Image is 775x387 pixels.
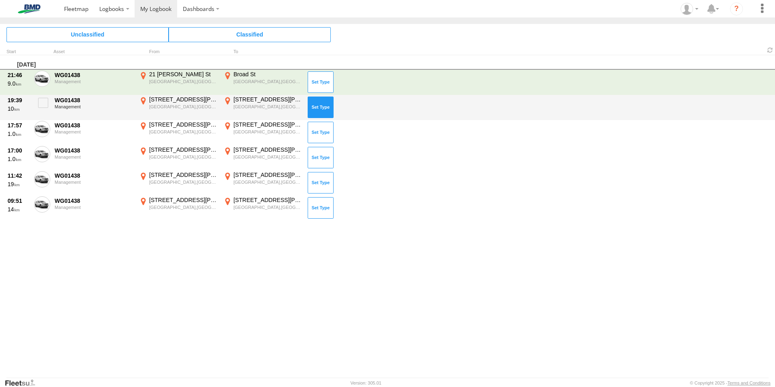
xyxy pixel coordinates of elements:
[8,181,30,188] div: 19
[308,97,334,118] button: Click to Set
[233,154,302,160] div: [GEOGRAPHIC_DATA],[GEOGRAPHIC_DATA]
[55,122,133,129] div: WG01438
[8,172,30,179] div: 11:42
[149,196,218,204] div: [STREET_ADDRESS][PERSON_NAME]
[138,50,219,54] div: From
[308,147,334,168] button: Click to Set
[233,96,302,103] div: [STREET_ADDRESS][PERSON_NAME]
[308,122,334,143] button: Click to Set
[8,147,30,154] div: 17:00
[8,122,30,129] div: 17:57
[149,121,218,128] div: [STREET_ADDRESS][PERSON_NAME]
[138,96,219,119] label: Click to View Event Location
[233,71,302,78] div: Broad St
[222,50,303,54] div: To
[149,179,218,185] div: [GEOGRAPHIC_DATA],[GEOGRAPHIC_DATA]
[149,104,218,110] div: [GEOGRAPHIC_DATA],[GEOGRAPHIC_DATA]
[6,50,31,54] div: Click to Sort
[149,79,218,84] div: [GEOGRAPHIC_DATA],[GEOGRAPHIC_DATA]
[149,96,218,103] div: [STREET_ADDRESS][PERSON_NAME]
[8,155,30,163] div: 1.0
[222,196,303,220] label: Click to View Event Location
[55,155,133,159] div: Management
[138,171,219,195] label: Click to View Event Location
[233,129,302,135] div: [GEOGRAPHIC_DATA],[GEOGRAPHIC_DATA]
[233,204,302,210] div: [GEOGRAPHIC_DATA],[GEOGRAPHIC_DATA]
[730,2,743,15] i: ?
[222,121,303,144] label: Click to View Event Location
[8,105,30,112] div: 10
[233,171,302,178] div: [STREET_ADDRESS][PERSON_NAME]
[55,97,133,104] div: WG01438
[233,79,302,84] div: [GEOGRAPHIC_DATA],[GEOGRAPHIC_DATA]
[308,71,334,92] button: Click to Set
[678,3,701,15] div: Tony Tanna
[149,71,218,78] div: 21 [PERSON_NAME] St
[233,146,302,153] div: [STREET_ADDRESS][PERSON_NAME]
[233,179,302,185] div: [GEOGRAPHIC_DATA],[GEOGRAPHIC_DATA]
[55,104,133,109] div: Management
[8,130,30,138] div: 1.0
[233,196,302,204] div: [STREET_ADDRESS][PERSON_NAME]
[233,104,302,110] div: [GEOGRAPHIC_DATA],[GEOGRAPHIC_DATA]
[8,80,30,87] div: 9.0
[8,206,30,213] div: 14
[222,171,303,195] label: Click to View Event Location
[55,205,133,210] div: Management
[233,121,302,128] div: [STREET_ADDRESS][PERSON_NAME]
[55,197,133,204] div: WG01438
[55,79,133,84] div: Management
[222,71,303,94] label: Click to View Event Location
[765,46,775,54] span: Refresh
[8,71,30,79] div: 21:46
[55,172,133,179] div: WG01438
[169,27,331,42] span: Click to view Classified Trips
[54,50,135,54] div: Asset
[4,379,42,387] a: Visit our Website
[55,71,133,79] div: WG01438
[6,27,169,42] span: Click to view Unclassified Trips
[55,129,133,134] div: Management
[308,172,334,193] button: Click to Set
[222,96,303,119] label: Click to View Event Location
[149,129,218,135] div: [GEOGRAPHIC_DATA],[GEOGRAPHIC_DATA]
[138,71,219,94] label: Click to View Event Location
[308,197,334,218] button: Click to Set
[149,146,218,153] div: [STREET_ADDRESS][PERSON_NAME]
[8,4,50,13] img: bmd-logo.svg
[222,146,303,170] label: Click to View Event Location
[138,146,219,170] label: Click to View Event Location
[8,97,30,104] div: 19:39
[55,147,133,154] div: WG01438
[8,197,30,204] div: 09:51
[138,196,219,220] label: Click to View Event Location
[149,154,218,160] div: [GEOGRAPHIC_DATA],[GEOGRAPHIC_DATA]
[55,180,133,185] div: Management
[690,381,771,385] div: © Copyright 2025 -
[728,381,771,385] a: Terms and Conditions
[149,204,218,210] div: [GEOGRAPHIC_DATA],[GEOGRAPHIC_DATA]
[138,121,219,144] label: Click to View Event Location
[351,381,381,385] div: Version: 305.01
[149,171,218,178] div: [STREET_ADDRESS][PERSON_NAME]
